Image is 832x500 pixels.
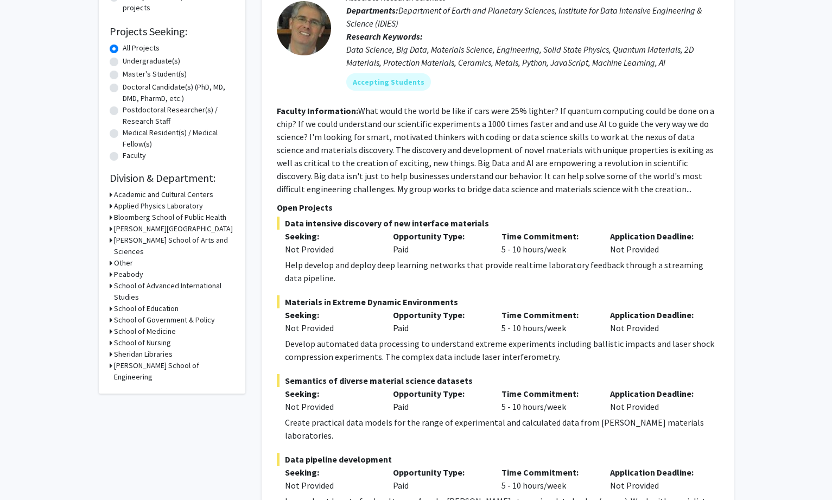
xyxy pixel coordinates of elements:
[501,308,594,321] p: Time Commitment:
[602,387,710,413] div: Not Provided
[501,466,594,479] p: Time Commitment:
[8,451,46,492] iframe: Chat
[114,280,234,303] h3: School of Advanced International Studies
[277,105,714,194] fg-read-more: What would the world be like if cars were 25% lighter? If quantum computing could be done on a ch...
[346,43,719,69] div: Data Science, Big Data, Materials Science, Engineering, Solid State Physics, Quantum Materials, 2...
[110,172,234,185] h2: Division & Department:
[123,81,234,104] label: Doctoral Candidate(s) (PhD, MD, DMD, PharmD, etc.)
[285,230,377,243] p: Seeking:
[114,303,179,314] h3: School of Education
[493,308,602,334] div: 5 - 10 hours/week
[110,25,234,38] h2: Projects Seeking:
[114,235,234,257] h3: [PERSON_NAME] School of Arts and Sciences
[123,42,160,54] label: All Projects
[277,201,719,214] p: Open Projects
[114,337,171,349] h3: School of Nursing
[501,230,594,243] p: Time Commitment:
[385,466,493,492] div: Paid
[610,230,702,243] p: Application Deadline:
[385,387,493,413] div: Paid
[285,308,377,321] p: Seeking:
[285,416,719,442] div: Create practical data models for the range of experimental and calculated data from [PERSON_NAME]...
[114,257,133,269] h3: Other
[285,466,377,479] p: Seeking:
[114,223,233,235] h3: [PERSON_NAME][GEOGRAPHIC_DATA]
[610,387,702,400] p: Application Deadline:
[493,466,602,492] div: 5 - 10 hours/week
[393,308,485,321] p: Opportunity Type:
[277,453,719,466] span: Data pipeline development
[501,387,594,400] p: Time Commitment:
[114,314,215,326] h3: School of Government & Policy
[285,479,377,492] div: Not Provided
[285,243,377,256] div: Not Provided
[602,308,710,334] div: Not Provided
[123,150,146,161] label: Faculty
[277,374,719,387] span: Semantics of diverse material science datasets
[114,269,143,280] h3: Peabody
[123,68,187,80] label: Master's Student(s)
[346,73,431,91] mat-chip: Accepting Students
[285,387,377,400] p: Seeking:
[393,466,485,479] p: Opportunity Type:
[285,321,377,334] div: Not Provided
[602,230,710,256] div: Not Provided
[493,230,602,256] div: 5 - 10 hours/week
[393,387,485,400] p: Opportunity Type:
[385,230,493,256] div: Paid
[285,337,719,363] div: Develop automated data processing to understand extreme experiments including ballistic impacts a...
[346,5,702,29] span: Department of Earth and Planetary Sciences, Institute for Data Intensive Engineering & Science (I...
[393,230,485,243] p: Opportunity Type:
[610,308,702,321] p: Application Deadline:
[123,104,234,127] label: Postdoctoral Researcher(s) / Research Staff
[114,200,203,212] h3: Applied Physics Laboratory
[123,55,180,67] label: Undergraduate(s)
[346,5,398,16] b: Departments:
[285,400,377,413] div: Not Provided
[493,387,602,413] div: 5 - 10 hours/week
[114,189,213,200] h3: Academic and Cultural Centers
[123,127,234,150] label: Medical Resident(s) / Medical Fellow(s)
[114,349,173,360] h3: Sheridan Libraries
[114,212,226,223] h3: Bloomberg School of Public Health
[602,466,710,492] div: Not Provided
[285,258,719,284] div: Help develop and deploy deep learning networks that provide realtime laboratory feedback through ...
[277,295,719,308] span: Materials in Extreme Dynamic Environments
[385,308,493,334] div: Paid
[277,105,358,116] b: Faculty Information:
[114,326,176,337] h3: School of Medicine
[610,466,702,479] p: Application Deadline:
[277,217,719,230] span: Data intensive discovery of new interface materials
[114,360,234,383] h3: [PERSON_NAME] School of Engineering
[346,31,423,42] b: Research Keywords:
